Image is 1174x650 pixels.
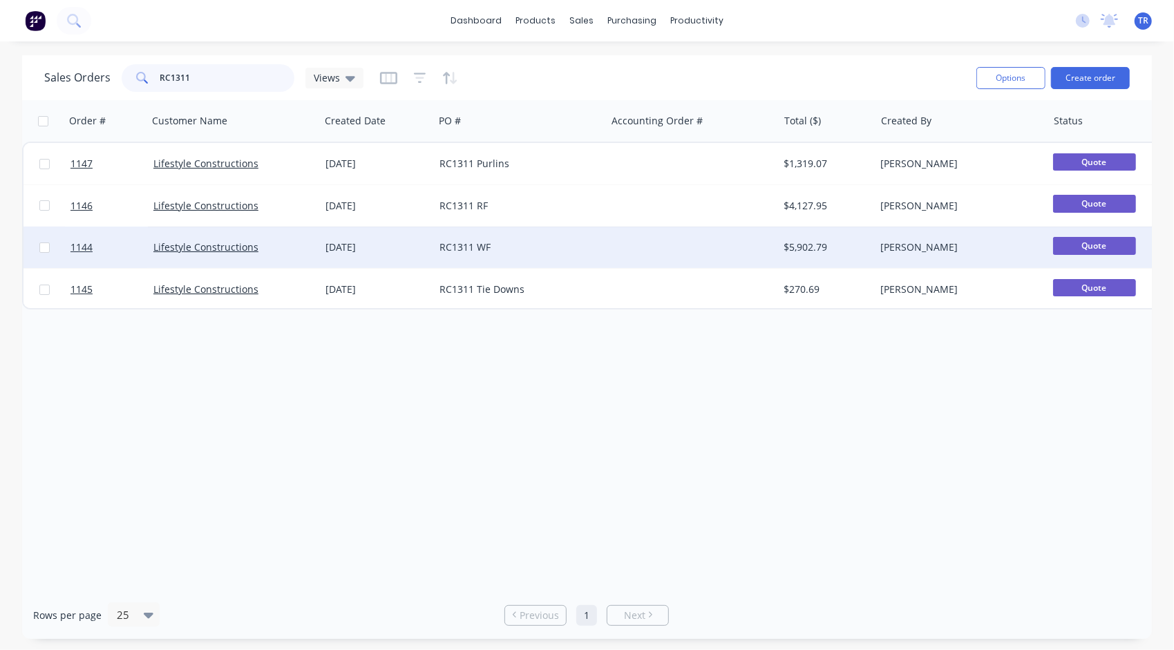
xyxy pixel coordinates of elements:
span: Previous [520,609,559,622]
div: sales [562,10,600,31]
div: Customer Name [152,114,227,128]
div: RC1311 WF [439,240,593,254]
ul: Pagination [499,605,674,626]
span: 1145 [70,283,93,296]
div: [DATE] [325,283,428,296]
a: Lifestyle Constructions [153,240,258,254]
div: Created Date [325,114,386,128]
div: Created By [881,114,931,128]
span: TR [1138,15,1148,27]
span: Quote [1053,153,1136,171]
span: Quote [1053,237,1136,254]
a: Page 1 is your current page [576,605,597,626]
span: 1146 [70,199,93,213]
div: [PERSON_NAME] [880,199,1034,213]
div: RC1311 Tie Downs [439,283,593,296]
div: Status [1054,114,1083,128]
div: products [509,10,562,31]
div: productivity [663,10,730,31]
span: Views [314,70,340,85]
div: $4,127.95 [784,199,865,213]
div: [DATE] [325,199,428,213]
a: Lifestyle Constructions [153,199,258,212]
div: [DATE] [325,240,428,254]
a: 1146 [70,185,153,227]
h1: Sales Orders [44,71,111,84]
div: Accounting Order # [612,114,703,128]
div: $5,902.79 [784,240,865,254]
a: Lifestyle Constructions [153,283,258,296]
a: 1144 [70,227,153,268]
div: Total ($) [784,114,821,128]
img: Factory [25,10,46,31]
div: RC1311 RF [439,199,593,213]
span: Rows per page [33,609,102,622]
span: 1147 [70,157,93,171]
button: Options [976,67,1045,89]
div: $1,319.07 [784,157,865,171]
span: Quote [1053,195,1136,212]
a: 1147 [70,143,153,184]
div: PO # [439,114,461,128]
a: dashboard [444,10,509,31]
input: Search... [160,64,295,92]
a: 1145 [70,269,153,310]
span: 1144 [70,240,93,254]
div: [PERSON_NAME] [880,283,1034,296]
div: Order # [69,114,106,128]
div: [PERSON_NAME] [880,240,1034,254]
a: Previous page [505,609,566,622]
a: Next page [607,609,668,622]
span: Next [624,609,645,622]
div: [PERSON_NAME] [880,157,1034,171]
span: Quote [1053,279,1136,296]
div: [DATE] [325,157,428,171]
a: Lifestyle Constructions [153,157,258,170]
button: Create order [1051,67,1130,89]
div: RC1311 Purlins [439,157,593,171]
div: purchasing [600,10,663,31]
div: $270.69 [784,283,865,296]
